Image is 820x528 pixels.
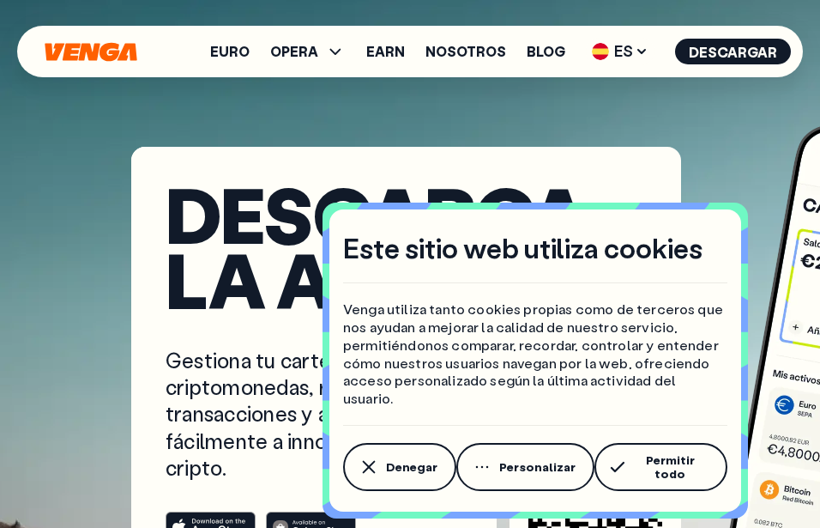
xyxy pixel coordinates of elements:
[166,347,447,481] p: Gestiona tu cartera de criptomonedas, realiza transacciones y accede fácilmente a innovaciones cr...
[270,41,346,62] span: OPERA
[592,43,609,60] img: flag-es
[586,38,654,65] span: ES
[631,453,708,481] span: Permitir todo
[270,45,318,58] span: OPERA
[343,300,727,408] p: Venga utiliza tanto cookies propias como de terceros que nos ayudan a mejorar la calidad de nuest...
[527,45,565,58] a: Blog
[43,42,139,62] svg: Inicio
[166,181,647,313] h1: Descarga la app
[386,460,437,474] span: Denegar
[343,230,702,266] h4: Este sitio web utiliza cookies
[675,39,791,64] button: Descargar
[366,45,405,58] a: Earn
[343,443,456,491] button: Denegar
[456,443,594,491] button: Personalizar
[594,443,727,491] button: Permitir todo
[425,45,506,58] a: Nosotros
[210,45,250,58] a: Euro
[499,460,576,474] span: Personalizar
